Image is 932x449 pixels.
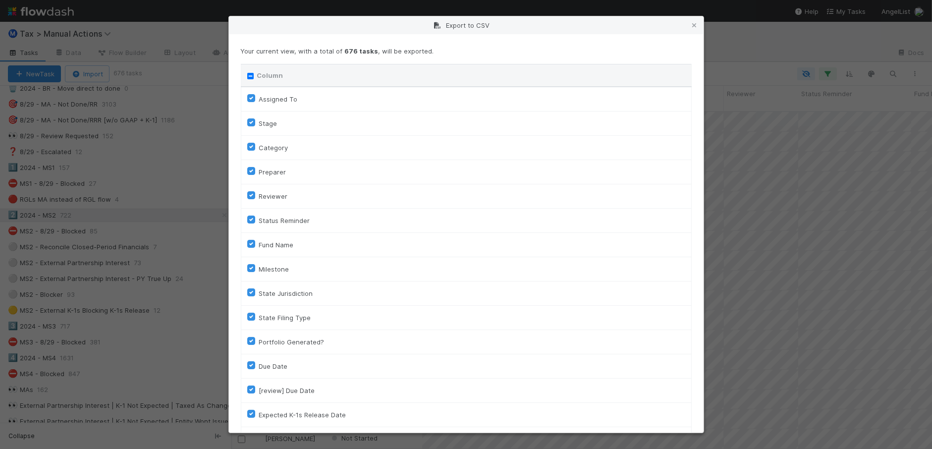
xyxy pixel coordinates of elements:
label: State Jurisdiction [259,287,313,299]
label: Status Reminder [259,215,310,226]
label: Portfolio Generated? [259,336,325,348]
label: State Filing Type [259,312,311,324]
p: Your current view, with a total of , will be exported. [241,46,692,56]
label: Assigned To [259,93,298,105]
label: Fund Name [259,239,294,251]
strong: 676 tasks [345,47,379,55]
label: Milestone [259,263,289,275]
label: Stage [259,117,277,129]
label: Category [259,142,288,154]
label: Due Date [259,360,288,372]
label: Reviewer [259,190,288,202]
label: [review] Due Date [259,385,315,396]
label: Expected K-1s Release Date [259,409,346,421]
div: Export to CSV [229,16,704,34]
label: Column [257,70,283,80]
label: Preparer [259,166,286,178]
